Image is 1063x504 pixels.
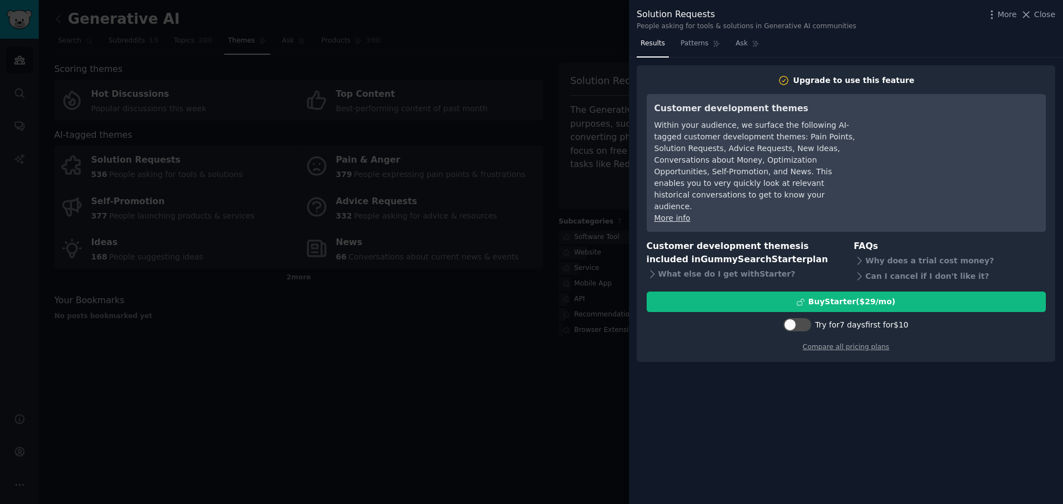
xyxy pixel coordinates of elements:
[736,39,748,49] span: Ask
[793,75,915,86] div: Upgrade to use this feature
[637,22,856,32] div: People asking for tools & solutions in Generative AI communities
[854,253,1046,268] div: Why does a trial cost money?
[854,268,1046,284] div: Can I cancel if I don't like it?
[700,254,806,264] span: GummySearch Starter
[998,9,1017,20] span: More
[654,102,856,116] h3: Customer development themes
[647,240,839,267] h3: Customer development themes is included in plan
[986,9,1017,20] button: More
[677,35,724,58] a: Patterns
[815,319,908,331] div: Try for 7 days first for $10
[647,267,839,282] div: What else do I get with Starter ?
[872,102,1038,185] iframe: YouTube video player
[654,119,856,212] div: Within your audience, we surface the following AI-tagged customer development themes: Pain Points...
[647,292,1046,312] button: BuyStarter($29/mo)
[637,8,856,22] div: Solution Requests
[654,214,690,222] a: More info
[1020,9,1055,20] button: Close
[732,35,763,58] a: Ask
[680,39,708,49] span: Patterns
[854,240,1046,253] h3: FAQs
[637,35,669,58] a: Results
[1034,9,1055,20] span: Close
[803,343,889,351] a: Compare all pricing plans
[641,39,665,49] span: Results
[808,296,895,308] div: Buy Starter ($ 29 /mo )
